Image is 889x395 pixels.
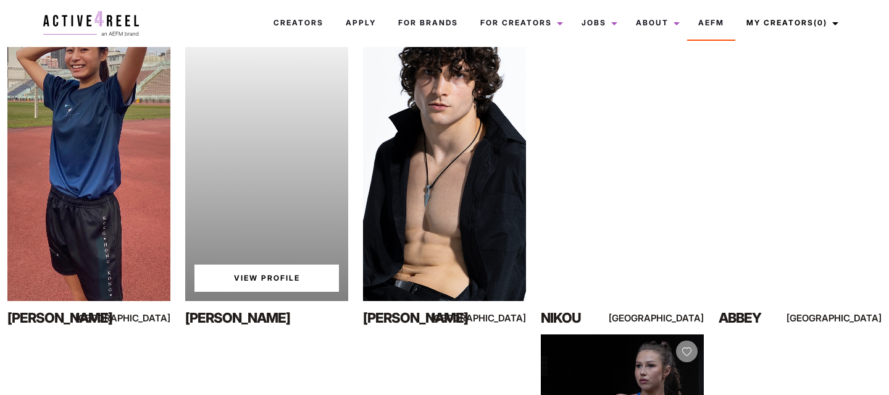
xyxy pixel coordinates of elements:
div: [GEOGRAPHIC_DATA] [122,310,170,326]
div: Nikou [541,307,638,328]
a: My Creators(0) [735,6,846,40]
div: [PERSON_NAME] [7,307,105,328]
div: Abbey [719,307,816,328]
div: [PERSON_NAME] [363,307,461,328]
a: View Alex T'sProfile [194,265,339,292]
a: About [625,6,687,40]
img: a4r-logo.svg [43,11,139,36]
div: [GEOGRAPHIC_DATA] [833,310,882,326]
a: For Creators [469,6,570,40]
a: AEFM [687,6,735,40]
span: (0) [814,18,827,27]
a: Jobs [570,6,625,40]
div: [GEOGRAPHIC_DATA] [655,310,704,326]
a: For Brands [387,6,469,40]
a: Creators [262,6,335,40]
a: Apply [335,6,387,40]
div: [PERSON_NAME] [185,307,283,328]
div: [GEOGRAPHIC_DATA] [477,310,526,326]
